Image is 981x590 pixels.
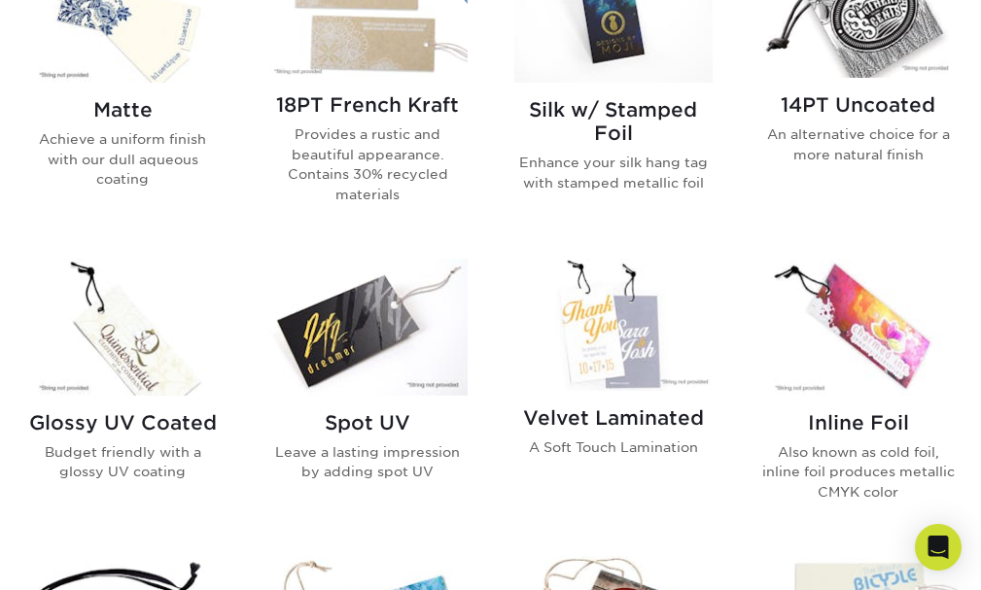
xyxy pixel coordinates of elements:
[915,524,962,571] div: Open Intercom Messenger
[514,406,713,430] h2: Velvet Laminated
[268,93,467,117] h2: 18PT French Kraft
[514,98,713,145] h2: Silk w/ Stamped Foil
[514,153,713,192] p: Enhance your silk hang tag with stamped metallic foil
[23,411,222,434] h2: Glossy UV Coated
[759,411,958,434] h2: Inline Foil
[268,442,467,482] p: Leave a lasting impression by adding spot UV
[23,442,222,482] p: Budget friendly with a glossy UV coating
[514,259,713,391] img: Velvet Laminated Hang Tags
[759,442,958,502] p: Also known as cold foil, inline foil produces metallic CMYK color
[759,93,958,117] h2: 14PT Uncoated
[759,259,958,396] img: Inline Foil Hang Tags
[514,259,713,533] a: Velvet Laminated Hang Tags Velvet Laminated A Soft Touch Lamination
[268,259,467,533] a: Spot UV Hang Tags Spot UV Leave a lasting impression by adding spot UV
[5,531,165,583] iframe: Google Customer Reviews
[268,124,467,204] p: Provides a rustic and beautiful appearance. Contains 30% recycled materials
[514,437,713,457] p: A Soft Touch Lamination
[23,98,222,121] h2: Matte
[759,259,958,533] a: Inline Foil Hang Tags Inline Foil Also known as cold foil, inline foil produces metallic CMYK color
[759,124,958,164] p: An alternative choice for a more natural finish
[23,259,222,533] a: Glossy UV Coated Hang Tags Glossy UV Coated Budget friendly with a glossy UV coating
[268,411,467,434] h2: Spot UV
[23,259,222,396] img: Glossy UV Coated Hang Tags
[23,129,222,189] p: Achieve a uniform finish with our dull aqueous coating
[268,259,467,396] img: Spot UV Hang Tags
